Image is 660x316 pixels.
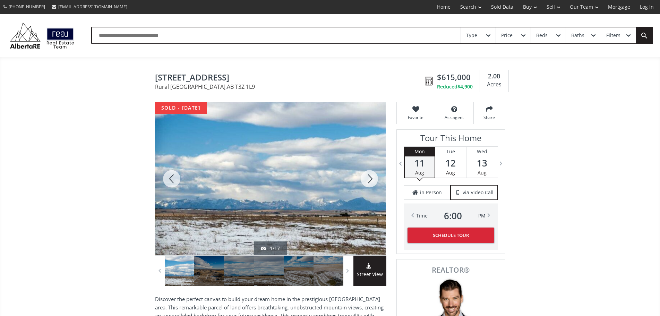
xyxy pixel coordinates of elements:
span: via Video Call [463,189,494,196]
span: Ask agent [439,114,470,120]
span: Aug [446,169,455,176]
span: REALTOR® [404,266,497,274]
div: Beds [536,33,548,38]
img: Logo [7,21,77,50]
span: in Person [420,189,442,196]
span: 11 [405,158,435,168]
span: Aug [478,169,487,176]
h3: Tour This Home [404,133,498,146]
span: Rural [GEOGRAPHIC_DATA] , AB T3Z 1L9 [155,84,422,89]
span: $4,900 [457,83,473,90]
button: Schedule Tour [408,228,494,243]
span: Favorite [400,114,431,120]
span: $615,000 [437,72,471,83]
div: 64 Aventerra Way Rural Rocky View County, AB T3Z 1L9 - Photo 1 of 17 [155,102,386,255]
div: 1/17 [261,245,280,252]
span: [EMAIL_ADDRESS][DOMAIN_NAME] [58,4,127,10]
div: Tue [435,147,466,156]
span: 13 [466,158,498,168]
div: Acres [483,79,505,90]
span: Aug [415,169,424,176]
span: Share [477,114,502,120]
span: Street View [353,271,386,279]
div: Filters [606,33,620,38]
a: [EMAIL_ADDRESS][DOMAIN_NAME] [49,0,131,13]
span: 64 Aventerra Way [155,73,422,84]
div: Price [501,33,513,38]
div: Type [466,33,477,38]
div: Reduced [437,83,473,90]
div: Wed [466,147,498,156]
div: Time PM [416,211,486,221]
div: 2.00 [483,72,505,81]
div: sold - [DATE] [155,102,207,114]
span: [PHONE_NUMBER] [9,4,45,10]
div: Baths [571,33,584,38]
span: 6 : 00 [444,211,462,221]
span: 12 [435,158,466,168]
div: Mon [405,147,435,156]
